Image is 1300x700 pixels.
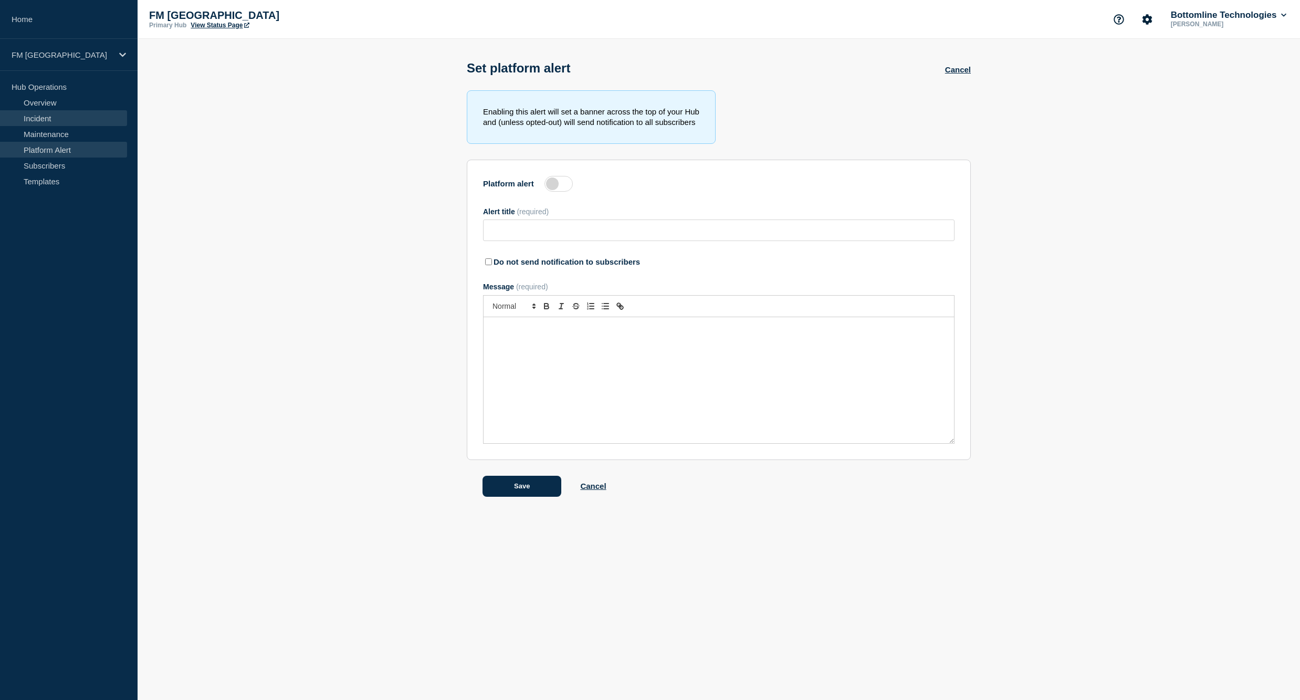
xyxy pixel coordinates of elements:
a: Cancel [580,482,606,490]
p: [PERSON_NAME] [1169,20,1278,28]
label: Platform alert [483,179,534,188]
p: Primary Hub [149,22,186,29]
span: (required) [516,283,548,291]
span: (required) [517,207,549,216]
a: View Status Page [191,22,249,29]
button: Bottomline Technologies [1169,10,1288,20]
button: Toggle italic text [554,300,569,312]
p: FM [GEOGRAPHIC_DATA] [12,50,112,59]
span: Font size [488,300,539,312]
button: Toggle strikethrough text [569,300,583,312]
p: FM [GEOGRAPHIC_DATA] [149,9,359,22]
input: Alert title [483,220,955,241]
button: Toggle bold text [539,300,554,312]
h1: Set platform alert [467,61,570,76]
div: Message [483,283,955,291]
div: Alert title [483,207,955,216]
button: Toggle link [613,300,627,312]
button: Toggle bulleted list [598,300,613,312]
label: Do not send notification to subscribers [494,257,640,266]
div: Message [484,317,954,443]
button: Toggle ordered list [583,300,598,312]
button: Support [1108,8,1130,30]
button: Save [483,476,561,497]
div: Enabling this alert will set a banner across the top of your Hub and (unless opted-out) will send... [467,90,716,144]
input: Do not send notification to subscribers [485,258,492,265]
a: Cancel [945,65,971,74]
button: Account settings [1136,8,1158,30]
